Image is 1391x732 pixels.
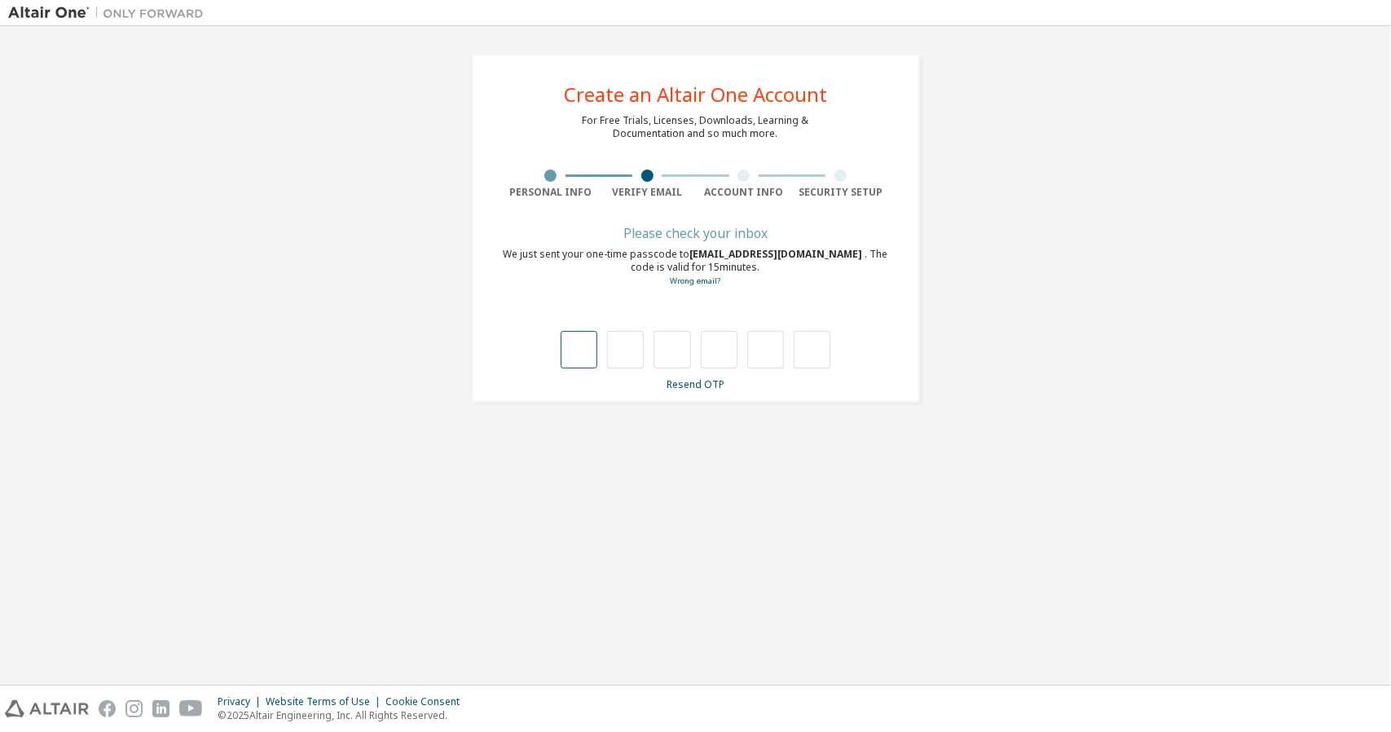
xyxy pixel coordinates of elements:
div: Please check your inbox [503,228,889,238]
div: Account Info [696,186,793,199]
div: Security Setup [792,186,889,199]
img: facebook.svg [99,700,116,717]
div: Privacy [218,695,266,708]
img: altair_logo.svg [5,700,89,717]
div: Create an Altair One Account [564,85,827,104]
a: Resend OTP [667,377,724,391]
img: linkedin.svg [152,700,169,717]
a: Go back to the registration form [671,276,721,286]
img: instagram.svg [125,700,143,717]
img: Altair One [8,5,212,21]
img: youtube.svg [179,700,203,717]
div: Verify Email [599,186,696,199]
div: Website Terms of Use [266,695,385,708]
p: © 2025 Altair Engineering, Inc. All Rights Reserved. [218,708,469,722]
div: Personal Info [503,186,600,199]
div: We just sent your one-time passcode to . The code is valid for 15 minutes. [503,248,889,288]
div: Cookie Consent [385,695,469,708]
span: [EMAIL_ADDRESS][DOMAIN_NAME] [690,247,865,261]
div: For Free Trials, Licenses, Downloads, Learning & Documentation and so much more. [583,114,809,140]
